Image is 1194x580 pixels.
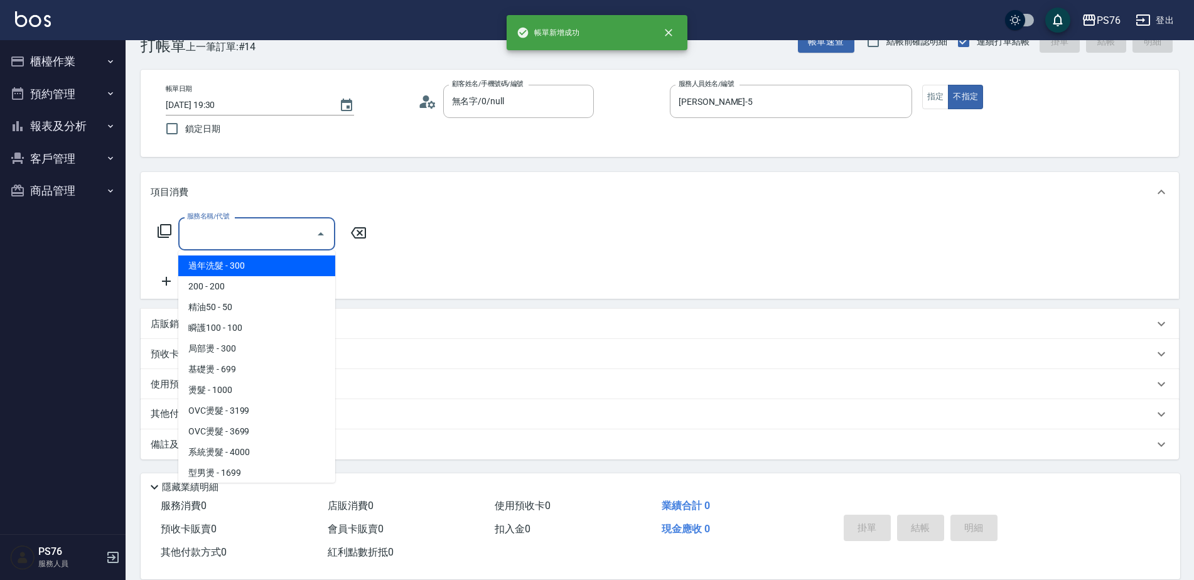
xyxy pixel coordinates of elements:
[452,79,524,89] label: 顧客姓名/手機號碼/編號
[655,19,682,46] button: close
[331,90,362,121] button: Choose date, selected date is 2025-10-15
[141,37,186,55] h3: 打帳單
[151,348,198,361] p: 預收卡販賣
[886,35,948,48] span: 結帳前確認明細
[187,212,229,221] label: 服務名稱/代號
[178,359,335,380] span: 基礎燙 - 699
[185,122,220,136] span: 鎖定日期
[151,318,188,331] p: 店販銷售
[495,523,530,535] span: 扣入金 0
[141,399,1179,429] div: 其他付款方式入金可用餘額: 0
[977,35,1030,48] span: 連續打單結帳
[328,500,374,512] span: 店販消費 0
[38,545,102,558] h5: PS76
[662,500,710,512] span: 業績合計 0
[517,26,579,39] span: 帳單新增成功
[141,429,1179,459] div: 備註及來源
[679,79,734,89] label: 服務人員姓名/編號
[5,175,121,207] button: 商品管理
[151,438,198,451] p: 備註及來源
[166,95,326,115] input: YYYY/MM/DD hh:mm
[495,500,551,512] span: 使用預收卡 0
[328,523,384,535] span: 會員卡販賣 0
[5,45,121,78] button: 櫃檯作業
[38,558,102,569] p: 服務人員
[151,378,198,391] p: 使用預收卡
[141,339,1179,369] div: 預收卡販賣
[178,297,335,318] span: 精油50 - 50
[10,545,35,570] img: Person
[178,463,335,483] span: 型男燙 - 1699
[161,523,217,535] span: 預收卡販賣 0
[1077,8,1126,33] button: PS76
[151,407,266,421] p: 其他付款方式
[178,442,335,463] span: 系統燙髮 - 4000
[5,110,121,142] button: 報表及分析
[141,172,1179,212] div: 項目消費
[141,309,1179,339] div: 店販銷售
[161,500,207,512] span: 服務消費 0
[178,338,335,359] span: 局部燙 - 300
[948,85,983,109] button: 不指定
[161,546,227,558] span: 其他付款方式 0
[15,11,51,27] img: Logo
[151,186,188,199] p: 項目消費
[162,481,218,494] p: 隱藏業績明細
[662,523,710,535] span: 現金應收 0
[178,318,335,338] span: 瞬護100 - 100
[178,380,335,400] span: 燙髮 - 1000
[178,255,335,276] span: 過年洗髮 - 300
[328,546,394,558] span: 紅利點數折抵 0
[1097,13,1121,28] div: PS76
[922,85,949,109] button: 指定
[178,421,335,442] span: OVC燙髮 - 3699
[178,400,335,421] span: OVC燙髮 - 3199
[798,30,854,53] button: 帳單速查
[1045,8,1070,33] button: save
[178,276,335,297] span: 200 - 200
[311,224,331,244] button: Close
[141,369,1179,399] div: 使用預收卡
[5,142,121,175] button: 客戶管理
[166,84,192,94] label: 帳單日期
[1131,9,1179,32] button: 登出
[5,78,121,110] button: 預約管理
[186,39,256,55] span: 上一筆訂單:#14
